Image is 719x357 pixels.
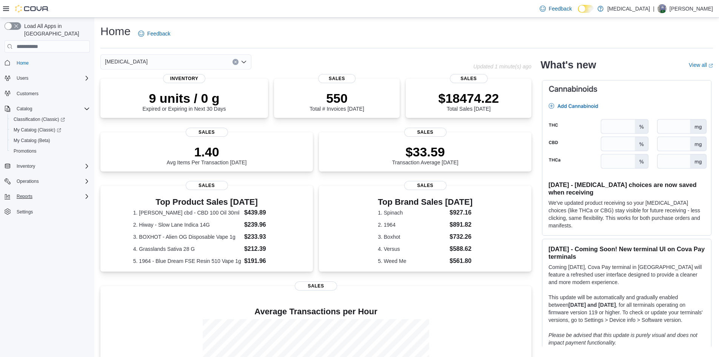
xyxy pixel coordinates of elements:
[100,24,131,39] h1: Home
[392,144,459,159] p: $33.59
[133,233,241,241] dt: 3. BOXHOT - Alien OG Disposable Vape 1g
[21,22,90,37] span: Load All Apps in [GEOGRAPHIC_DATA]
[450,244,473,253] dd: $588.62
[14,59,32,68] a: Home
[689,62,713,68] a: View allExternal link
[2,176,93,187] button: Operations
[14,177,90,186] span: Operations
[404,181,446,190] span: Sales
[548,294,705,324] p: This update will be automatically and gradually enabled between , for all terminals operating on ...
[135,26,173,41] a: Feedback
[14,104,90,113] span: Catalog
[14,148,37,154] span: Promotions
[548,245,705,260] h3: [DATE] - Coming Soon! New terminal UI on Cova Pay terminals
[537,1,575,16] a: Feedback
[241,59,247,65] button: Open list of options
[450,74,488,83] span: Sales
[133,198,280,207] h3: Top Product Sales [DATE]
[8,135,93,146] button: My Catalog (Beta)
[133,257,241,265] dt: 5. 1964 - Blue Dream FSE Resin 510 Vape 1g
[392,144,459,165] div: Transaction Average [DATE]
[14,192,90,201] span: Reports
[2,191,93,202] button: Reports
[5,54,90,237] nav: Complex example
[318,74,356,83] span: Sales
[378,257,446,265] dt: 5. Weed Me
[14,207,36,216] a: Settings
[578,5,594,13] input: Dark Mode
[106,307,525,316] h4: Average Transactions per Hour
[14,192,35,201] button: Reports
[11,147,90,156] span: Promotions
[244,244,280,253] dd: $212.39
[17,60,29,66] span: Home
[14,162,90,171] span: Inventory
[11,147,40,156] a: Promotions
[378,233,446,241] dt: 3. Boxhot
[548,332,697,346] em: Please be advised that this update is purely visual and does not impact payment functionality.
[14,74,90,83] span: Users
[244,220,280,229] dd: $239.96
[14,89,90,98] span: Customers
[450,232,473,241] dd: $732.26
[549,5,572,12] span: Feedback
[438,91,499,106] p: $18474.22
[17,75,28,81] span: Users
[14,58,90,67] span: Home
[657,4,667,13] div: Taylor Proulx
[2,161,93,172] button: Inventory
[14,74,31,83] button: Users
[14,138,50,144] span: My Catalog (Beta)
[295,281,337,291] span: Sales
[378,198,473,207] h3: Top Brand Sales [DATE]
[17,193,32,199] span: Reports
[568,302,616,308] strong: [DATE] and [DATE]
[163,74,205,83] span: Inventory
[143,91,226,112] div: Expired or Expiring in Next 30 Days
[244,232,280,241] dd: $233.93
[378,221,446,229] dt: 2. 1964
[14,104,35,113] button: Catalog
[438,91,499,112] div: Total Sales [DATE]
[14,116,65,122] span: Classification (Classic)
[378,245,446,253] dt: 4. Versus
[14,207,90,216] span: Settings
[133,221,241,229] dt: 2. Hiway - Slow Lane Indica 14G
[17,178,39,184] span: Operations
[133,245,241,253] dt: 4. Grasslands Sativa 28 G
[244,208,280,217] dd: $439.89
[670,4,713,13] p: [PERSON_NAME]
[143,91,226,106] p: 9 units / 0 g
[309,91,364,112] div: Total # Invoices [DATE]
[11,115,90,124] span: Classification (Classic)
[309,91,364,106] p: 550
[17,91,38,97] span: Customers
[186,181,228,190] span: Sales
[17,163,35,169] span: Inventory
[232,59,239,65] button: Clear input
[708,63,713,68] svg: External link
[8,114,93,125] a: Classification (Classic)
[450,257,473,266] dd: $561.80
[548,263,705,286] p: Coming [DATE], Cova Pay terminal in [GEOGRAPHIC_DATA] will feature a refreshed user interface des...
[17,106,32,112] span: Catalog
[548,181,705,196] h3: [DATE] - [MEDICAL_DATA] choices are now saved when receiving
[244,257,280,266] dd: $191.96
[14,89,42,98] a: Customers
[133,209,241,216] dt: 1. [PERSON_NAME] cbd - CBD 100 Oil 30ml
[11,115,68,124] a: Classification (Classic)
[2,206,93,217] button: Settings
[473,63,531,70] p: Updated 1 minute(s) ago
[17,209,33,215] span: Settings
[450,220,473,229] dd: $891.82
[450,208,473,217] dd: $927.16
[607,4,650,13] p: [MEDICAL_DATA]
[2,88,93,99] button: Customers
[378,209,446,216] dt: 1. Spinach
[653,4,654,13] p: |
[186,128,228,137] span: Sales
[2,104,93,114] button: Catalog
[2,57,93,68] button: Home
[11,125,90,134] span: My Catalog (Classic)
